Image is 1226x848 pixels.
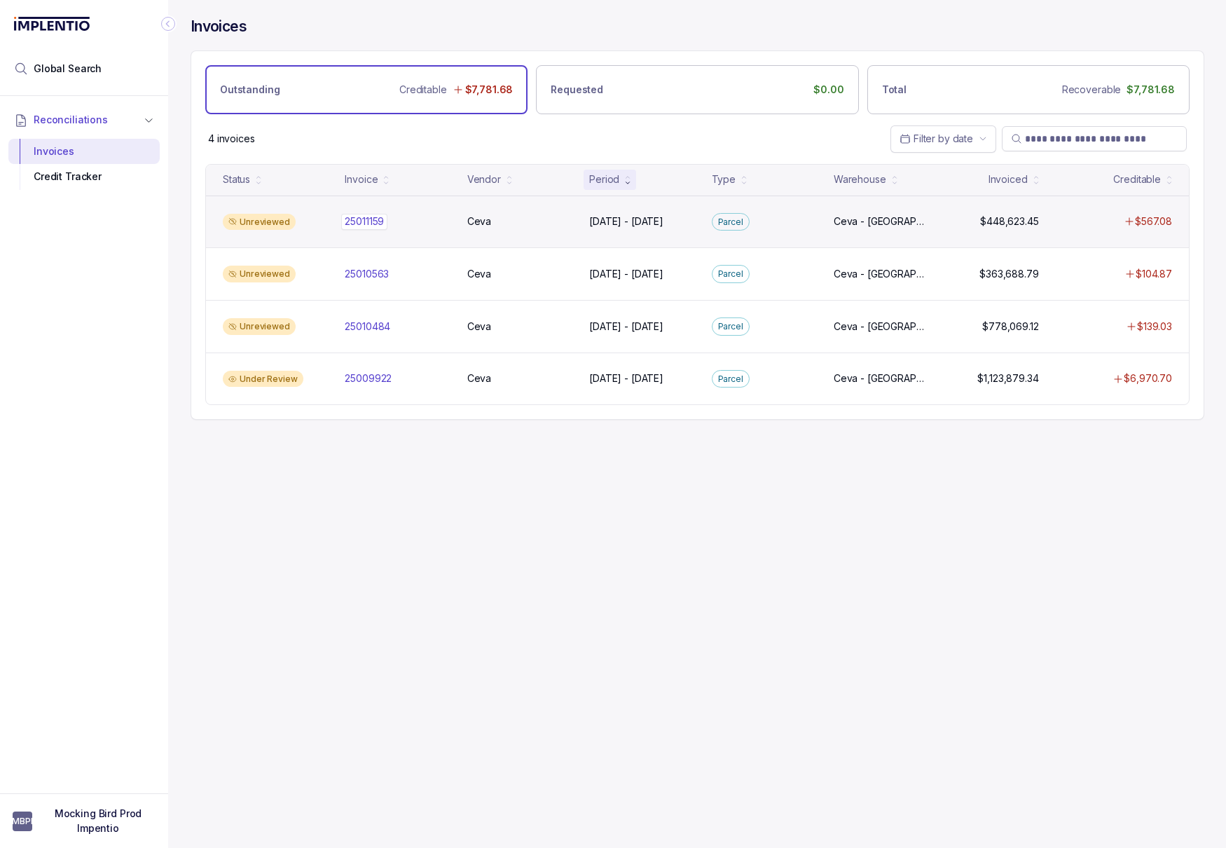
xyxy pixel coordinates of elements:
[220,83,280,97] p: Outstanding
[890,125,996,152] button: Date Range Picker
[8,104,160,135] button: Reconciliations
[718,215,743,229] p: Parcel
[813,83,843,97] p: $0.00
[341,214,387,229] p: 25011159
[834,320,928,334] p: Ceva - [GEOGRAPHIC_DATA] [GEOGRAPHIC_DATA], [GEOGRAPHIC_DATA] - [GEOGRAPHIC_DATA]
[223,172,250,186] div: Status
[223,214,296,231] div: Unreviewed
[20,164,149,189] div: Credit Tracker
[1135,214,1172,228] p: $567.08
[589,267,663,281] p: [DATE] - [DATE]
[980,214,1038,228] p: $448,623.45
[208,132,255,146] p: 4 invoices
[34,62,102,76] span: Global Search
[834,172,886,186] div: Warehouse
[589,320,663,334] p: [DATE] - [DATE]
[589,214,663,228] p: [DATE] - [DATE]
[208,132,255,146] div: Remaining page entries
[882,83,907,97] p: Total
[900,132,973,146] search: Date Range Picker
[914,132,973,144] span: Filter by date
[1124,371,1172,385] p: $6,970.70
[551,83,603,97] p: Requested
[977,371,1038,385] p: $1,123,879.34
[467,172,501,186] div: Vendor
[345,267,389,281] p: 25010563
[223,371,303,388] div: Under Review
[982,320,1038,334] p: $778,069.12
[1137,320,1172,334] p: $139.03
[13,807,156,835] button: User initialsMocking Bird Prod Impentio
[467,320,491,334] p: Ceva
[41,807,156,835] p: Mocking Bird Prod Impentio
[20,139,149,164] div: Invoices
[34,113,108,127] span: Reconciliations
[718,320,743,334] p: Parcel
[834,371,928,385] p: Ceva - [GEOGRAPHIC_DATA] [GEOGRAPHIC_DATA], [GEOGRAPHIC_DATA] - [GEOGRAPHIC_DATA]
[1127,83,1175,97] p: $7,781.68
[399,83,447,97] p: Creditable
[345,320,390,334] p: 25010484
[467,214,491,228] p: Ceva
[1113,172,1161,186] div: Creditable
[191,17,247,36] h4: Invoices
[345,371,392,385] p: 25009922
[465,83,514,97] p: $7,781.68
[345,172,378,186] div: Invoice
[1136,267,1172,281] p: $104.87
[989,172,1028,186] div: Invoiced
[718,267,743,281] p: Parcel
[589,172,619,186] div: Period
[160,15,177,32] div: Collapse Icon
[589,371,663,385] p: [DATE] - [DATE]
[718,372,743,386] p: Parcel
[223,318,296,335] div: Unreviewed
[712,172,736,186] div: Type
[834,267,928,281] p: Ceva - [GEOGRAPHIC_DATA] [GEOGRAPHIC_DATA], [GEOGRAPHIC_DATA] - [GEOGRAPHIC_DATA]
[8,136,160,193] div: Reconciliations
[223,266,296,282] div: Unreviewed
[1062,83,1121,97] p: Recoverable
[13,812,32,831] span: User initials
[979,267,1038,281] p: $363,688.79
[834,214,928,228] p: Ceva - [GEOGRAPHIC_DATA] [GEOGRAPHIC_DATA], [GEOGRAPHIC_DATA] - [GEOGRAPHIC_DATA]
[467,267,491,281] p: Ceva
[467,371,491,385] p: Ceva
